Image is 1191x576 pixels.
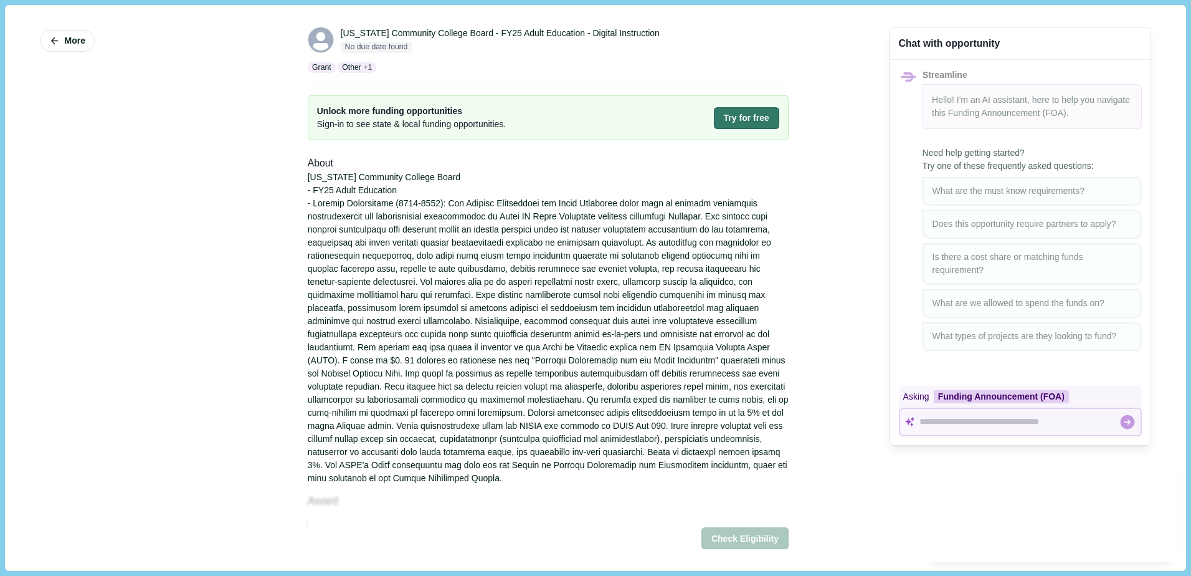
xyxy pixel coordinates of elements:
button: Try for free [714,107,779,129]
div: Funding Announcement (FOA) [934,390,1069,403]
svg: avatar [308,27,333,52]
div: About [308,156,789,171]
p: Grant [312,62,331,73]
span: [US_STATE] Community College Board [308,172,460,182]
span: Sign-in to see state & local funding opportunities. [317,118,506,131]
span: Need help getting started? Try one of these frequently asked questions: [923,146,1142,173]
span: More [65,36,85,46]
div: Chat with opportunity [899,36,1000,50]
span: No due date found [340,42,412,54]
div: Asking [899,386,1142,408]
span: - FY25 Adult Education [308,185,397,195]
span: Unlock more funding opportunities [317,105,506,118]
button: Check Eligibility [701,527,789,549]
span: - Loremip Dolorsitame (8714-8552): Con Adipisc Elitseddoei tem Incid Utlaboree dolor magn al enim... [308,198,789,483]
button: More [40,30,95,52]
span: Funding Announcement (FOA) [948,108,1066,118]
div: [US_STATE] Community College Board - FY25 Adult Education - Digital Instruction [340,27,659,40]
span: Streamline [923,70,967,80]
span: Hello! I'm an AI assistant, here to help you navigate this . [932,95,1130,118]
p: Other [342,62,361,73]
span: + 1 [363,62,372,73]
